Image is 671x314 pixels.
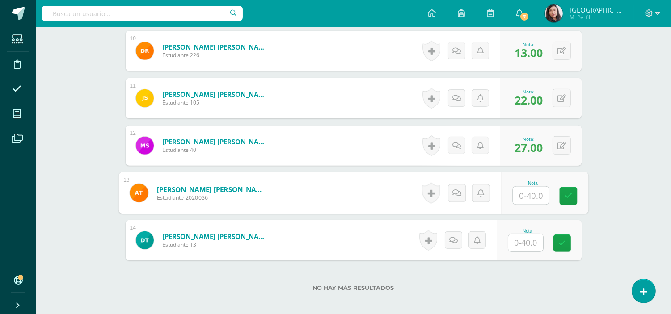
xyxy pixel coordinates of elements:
span: Estudiante 40 [162,146,270,154]
img: 556eed300db1347ee796c9a318037781.png [136,137,154,155]
div: Nota: [515,136,543,142]
a: [PERSON_NAME] [PERSON_NAME] [162,42,270,51]
div: Nota: [515,41,543,47]
span: 22.00 [515,92,543,108]
span: Estudiante 105 [162,99,270,106]
span: 13.00 [515,45,543,60]
a: [PERSON_NAME] [PERSON_NAME] [156,184,267,194]
span: [GEOGRAPHIC_DATA] [570,5,623,14]
div: Nota: [515,88,543,95]
input: Busca un usuario... [42,6,243,21]
span: Mi Perfil [570,13,623,21]
img: 2c6ee05c256b3ffe5f776569fd15da1d.png [130,184,148,202]
div: Nota [508,229,547,234]
a: [PERSON_NAME] [PERSON_NAME] [162,90,270,99]
span: Estudiante 226 [162,51,270,59]
span: 27.00 [515,140,543,155]
input: 0-40.0 [508,234,543,251]
span: 7 [519,12,529,21]
a: [PERSON_NAME] [PERSON_NAME] [162,232,270,241]
img: d8dfc3da2928a3acbac3a84f91fd818c.png [136,231,154,249]
span: Estudiante 13 [162,241,270,248]
img: f15ada1af4a2a8ad9c3fd9595c27608d.png [136,89,154,107]
a: [PERSON_NAME] [PERSON_NAME] [162,137,270,146]
label: No hay más resultados [126,285,582,291]
div: Nota [512,181,553,186]
input: 0-40.0 [513,187,549,205]
img: 5e839c05b6bed1c0a903cd4cdbf87aa2.png [545,4,563,22]
img: 158195d4859e718c16e108ba35bb4a80.png [136,42,154,60]
span: Estudiante 2020036 [156,194,267,202]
